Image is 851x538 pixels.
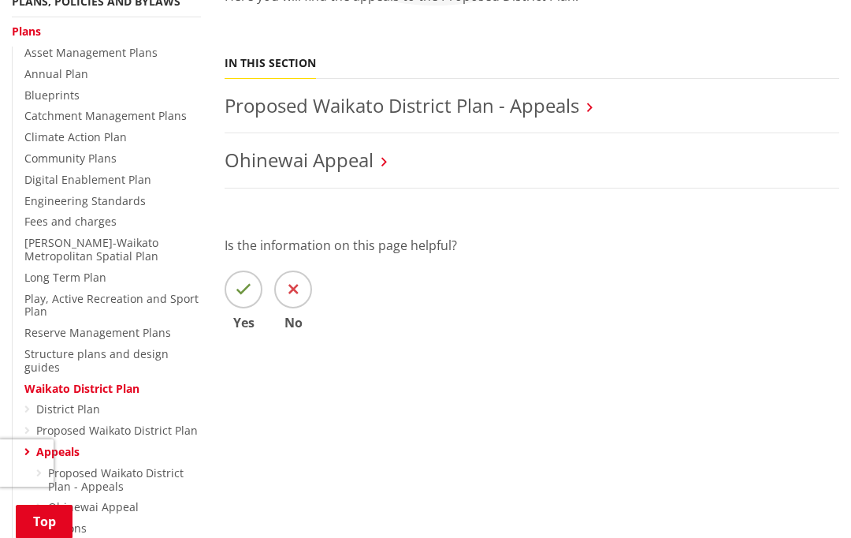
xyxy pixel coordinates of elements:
[24,151,117,166] a: Community Plans
[24,214,117,229] a: Fees and charges
[16,505,72,538] a: Top
[24,45,158,60] a: Asset Management Plans
[225,92,579,118] a: Proposed Waikato District Plan - Appeals
[24,270,106,285] a: Long Term Plan
[24,172,151,187] a: Digital Enablement Plan
[36,423,198,438] a: Proposed Waikato District Plan
[779,472,835,529] iframe: Messenger Launcher
[274,316,312,329] span: No
[24,381,139,396] a: Waikato District Plan
[36,402,100,417] a: District Plan
[12,24,41,39] a: Plans
[225,147,373,173] a: Ohinewai Appeal
[24,291,199,319] a: Play, Active Recreation and Sport Plan
[48,465,184,494] a: Proposed Waikato District Plan - Appeals
[24,346,169,375] a: Structure plans and design guides
[225,236,839,255] p: Is the information on this page helpful?
[225,316,262,329] span: Yes
[24,88,80,103] a: Blueprints
[48,499,139,514] a: Ohinewai Appeal
[225,57,316,70] h5: In this section
[24,108,187,123] a: Catchment Management Plans
[24,325,171,340] a: Reserve Management Plans
[24,235,158,263] a: [PERSON_NAME]-Waikato Metropolitan Spatial Plan
[24,129,127,144] a: Climate Action Plan
[24,193,146,208] a: Engineering Standards
[24,66,88,81] a: Annual Plan
[36,444,80,459] a: Appeals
